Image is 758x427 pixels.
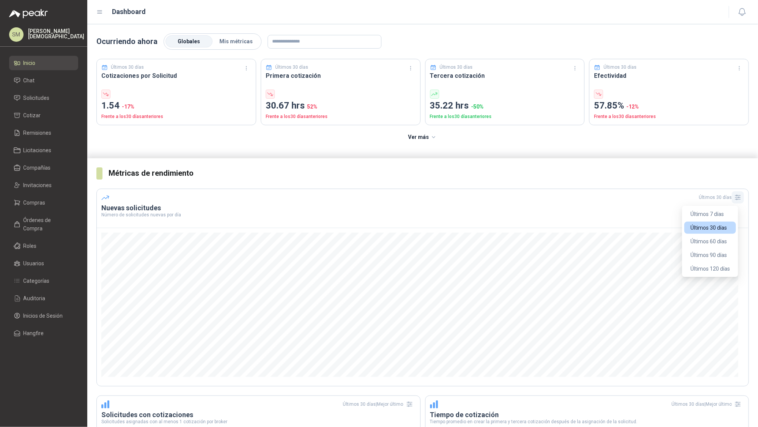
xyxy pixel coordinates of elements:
[440,64,473,71] p: Últimos 30 días
[24,181,52,189] span: Invitaciones
[9,195,78,210] a: Compras
[594,113,744,120] p: Frente a los 30 días anteriores
[9,256,78,271] a: Usuarios
[219,38,253,44] span: Mis métricas
[430,419,744,424] p: Tiempo promedio en crear la primera y tercera cotización después de la asignación de la solicitud.
[404,130,441,145] button: Ver más
[684,263,736,275] button: Últimos 120 días
[594,99,744,113] p: 57.85%
[9,91,78,105] a: Solicitudes
[699,191,744,203] div: Últimos 30 días
[307,104,317,110] span: 52 %
[101,213,744,217] p: Número de solicitudes nuevas por día
[275,64,308,71] p: Últimos 30 días
[9,274,78,288] a: Categorías
[101,203,744,213] h3: Nuevas solicitudes
[626,104,639,110] span: -12 %
[24,76,35,85] span: Chat
[266,113,416,120] p: Frente a los 30 días anteriores
[24,146,52,154] span: Licitaciones
[178,38,200,44] span: Globales
[101,71,251,80] h3: Cotizaciones por Solicitud
[109,167,749,179] h3: Métricas de rendimiento
[9,126,78,140] a: Remisiones
[9,56,78,70] a: Inicio
[684,208,736,220] button: Últimos 7 días
[9,27,24,42] div: SM
[112,6,146,17] h1: Dashboard
[111,64,144,71] p: Últimos 30 días
[9,213,78,236] a: Órdenes de Compra
[9,309,78,323] a: Inicios de Sesión
[24,199,46,207] span: Compras
[430,99,580,113] p: 35.22 hrs
[24,59,36,67] span: Inicio
[101,113,251,120] p: Frente a los 30 días anteriores
[24,216,71,233] span: Órdenes de Compra
[9,239,78,253] a: Roles
[9,143,78,158] a: Licitaciones
[343,398,416,410] div: Últimos 30 días | Mejor último
[24,164,51,172] span: Compañías
[24,277,50,285] span: Categorías
[266,99,416,113] p: 30.67 hrs
[604,64,637,71] p: Últimos 30 días
[9,108,78,123] a: Cotizar
[28,28,84,39] p: [PERSON_NAME] [DEMOGRAPHIC_DATA]
[96,36,158,47] p: Ocurriendo ahora
[684,235,736,247] button: Últimos 60 días
[24,111,41,120] span: Cotizar
[671,398,744,410] div: Últimos 30 días | Mejor último
[24,294,46,303] span: Auditoria
[9,291,78,306] a: Auditoria
[684,249,736,261] button: Últimos 90 días
[684,222,736,234] button: Últimos 30 días
[266,71,416,80] h3: Primera cotización
[9,9,48,18] img: Logo peakr
[594,71,744,80] h3: Efectividad
[24,94,50,102] span: Solicitudes
[9,326,78,340] a: Hangfire
[430,410,744,419] h3: Tiempo de cotización
[430,71,580,80] h3: Tercera cotización
[471,104,484,110] span: -50 %
[24,259,44,268] span: Usuarios
[101,419,416,424] p: Solicitudes asignadas con al menos 1 cotización por broker
[24,242,37,250] span: Roles
[101,410,416,419] h3: Solicitudes con cotizaciones
[9,161,78,175] a: Compañías
[9,178,78,192] a: Invitaciones
[24,312,63,320] span: Inicios de Sesión
[430,113,580,120] p: Frente a los 30 días anteriores
[122,104,134,110] span: -17 %
[101,99,251,113] p: 1.54
[9,73,78,88] a: Chat
[24,329,44,337] span: Hangfire
[24,129,52,137] span: Remisiones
